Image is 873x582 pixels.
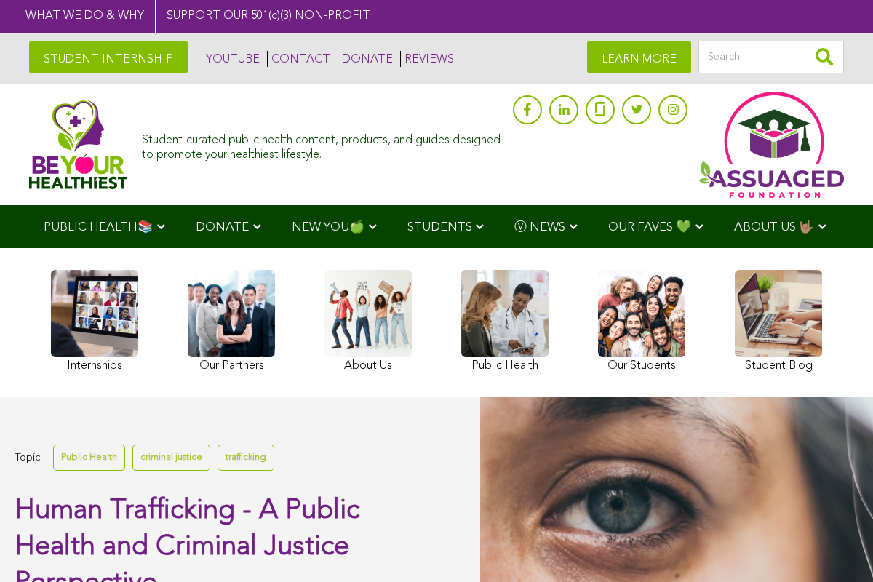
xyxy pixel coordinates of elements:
[132,445,210,470] a: criminal justice
[400,51,454,67] a: REVIEWS
[267,51,330,67] a: CONTACT
[608,221,691,234] span: OUR FAVES 💚
[15,448,42,468] span: Topic:
[514,221,565,234] span: Ⓥ NEWS
[196,221,249,234] span: DONATE
[218,445,274,470] a: trafficking
[53,445,125,470] a: Public Health
[800,512,873,582] iframe: Chat Widget
[698,41,844,73] input: Search
[698,92,844,198] img: Assuaged App
[407,221,472,234] span: STUDENTS
[29,41,188,73] a: STUDENT INTERNSHIP
[142,127,506,162] div: Student-curated public health content, products, and guides designed to promote your healthiest l...
[595,102,605,116] img: glassdoor
[22,205,851,248] div: Navigation Menu
[29,100,127,189] img: Assuaged
[44,221,153,234] span: PUBLIC HEALTH📚
[292,221,364,234] span: NEW YOU🍏
[587,41,691,73] a: LEARN MORE
[338,51,393,67] a: DONATE
[734,221,814,234] span: ABOUT US 🤟🏽
[202,51,260,67] a: YOUTUBE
